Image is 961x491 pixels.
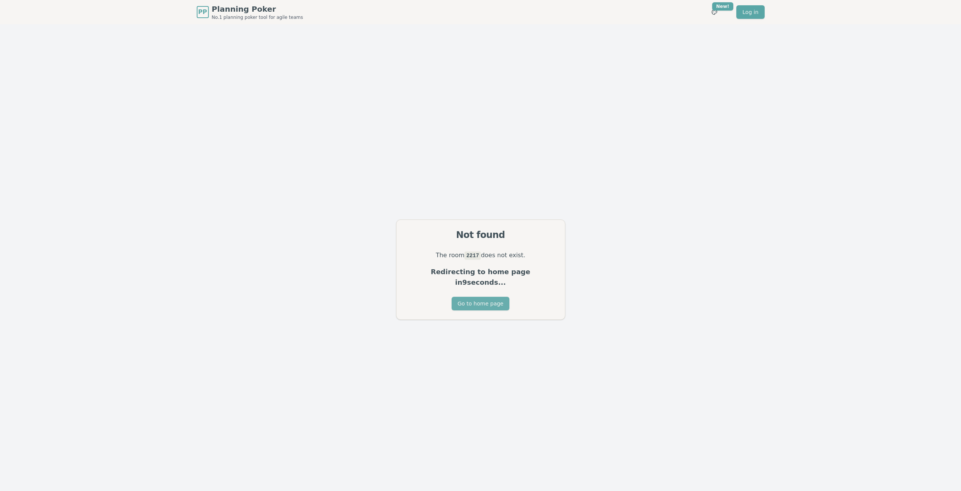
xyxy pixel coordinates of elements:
[406,250,556,261] p: The room does not exist.
[212,14,303,20] span: No.1 planning poker tool for agile teams
[197,4,303,20] a: PPPlanning PokerNo.1 planning poker tool for agile teams
[736,5,764,19] a: Log in
[406,267,556,288] p: Redirecting to home page in 9 seconds...
[406,229,556,241] div: Not found
[212,4,303,14] span: Planning Poker
[708,5,721,19] button: New!
[452,297,509,310] button: Go to home page
[464,252,481,260] code: 2217
[712,2,734,11] div: New!
[198,8,207,17] span: PP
